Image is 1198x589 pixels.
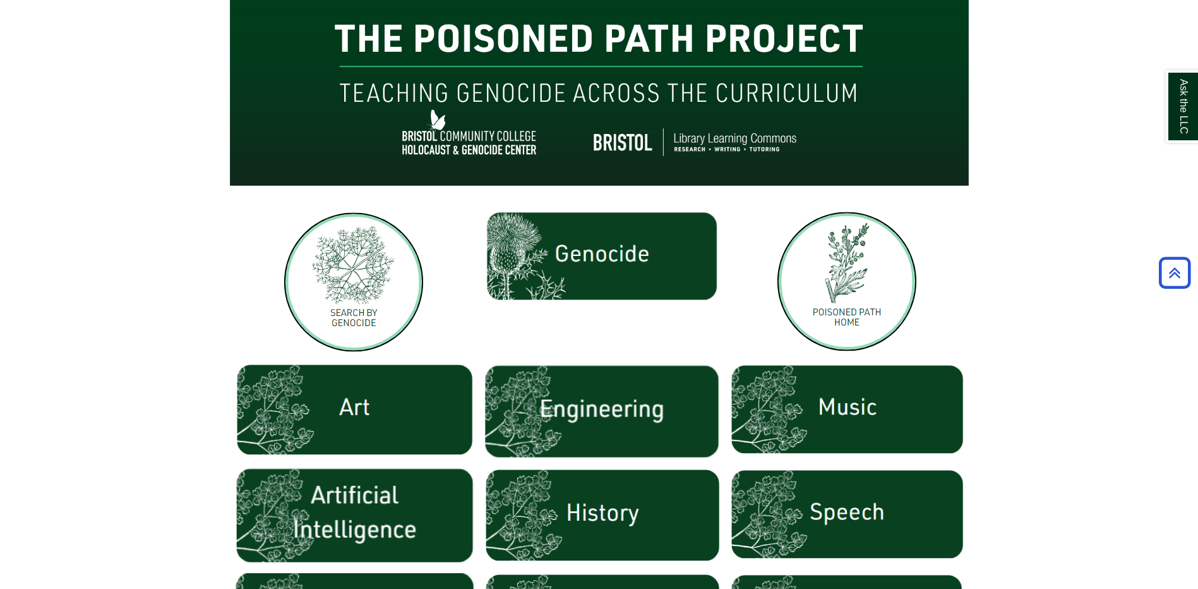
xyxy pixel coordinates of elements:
[730,363,963,455] img: Music
[484,468,720,563] img: History
[283,210,426,352] img: Search by Genocide
[484,210,720,302] img: Genocide
[730,468,963,559] img: Speech
[1154,264,1195,281] a: Back to Top
[775,210,919,353] img: Poisoned Path Home
[235,363,475,456] img: Art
